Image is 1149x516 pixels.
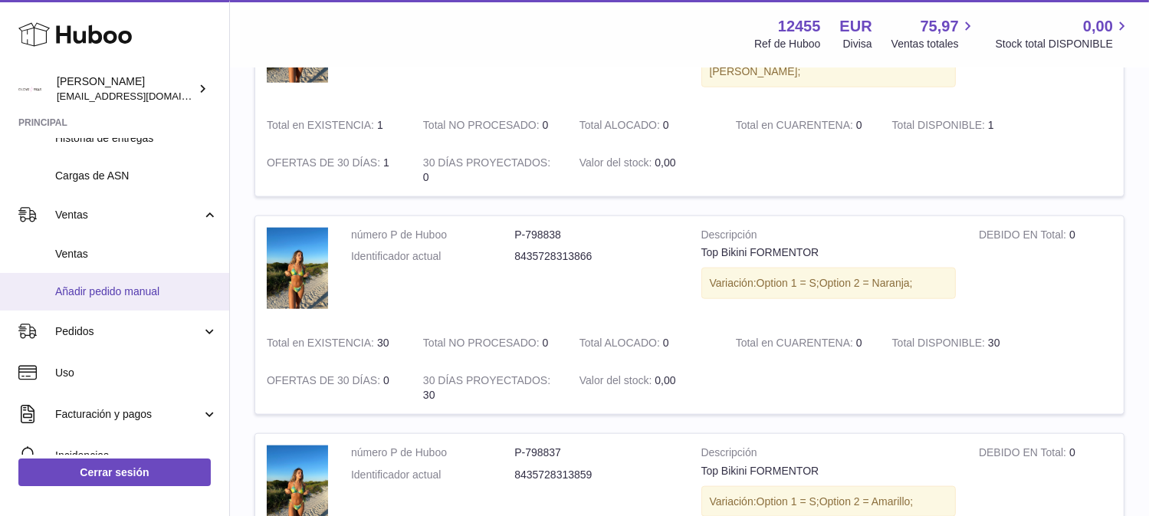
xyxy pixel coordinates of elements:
[655,374,675,386] span: 0,00
[423,337,543,353] strong: Total NO PROCESADO
[579,156,655,173] strong: Valor del stock
[351,249,514,264] dt: Identificador actual
[979,446,1069,462] strong: DEBIDO EN Total
[57,74,195,104] div: [PERSON_NAME]
[819,495,914,508] span: Option 2 = Amarillo;
[892,119,988,135] strong: Total DISPONIBLE
[57,90,225,102] span: [EMAIL_ADDRESS][DOMAIN_NAME]
[351,468,514,482] dt: Identificador actual
[18,77,41,100] img: pedidos@glowrias.com
[412,324,568,362] td: 0
[701,268,957,299] div: Variación:
[891,37,977,51] span: Ventas totales
[1083,16,1113,37] span: 0,00
[55,169,218,183] span: Cargas de ASN
[423,119,543,135] strong: Total NO PROCESADO
[55,284,218,299] span: Añadir pedido manual
[579,374,655,390] strong: Valor del stock
[255,144,412,196] td: 1
[55,366,218,380] span: Uso
[840,16,872,37] strong: EUR
[736,119,856,135] strong: Total en CUARENTENA
[967,216,1124,325] td: 0
[412,107,568,144] td: 0
[843,37,872,51] div: Divisa
[579,337,663,353] strong: Total ALOCADO
[267,228,328,310] img: product image
[996,37,1131,51] span: Stock total DISPONIBLE
[754,37,820,51] div: Ref de Huboo
[255,362,412,414] td: 0
[891,16,977,51] a: 75,97 Ventas totales
[267,374,383,390] strong: OFERTAS DE 30 DÍAS
[701,445,957,464] strong: Descripción
[881,107,1037,144] td: 1
[423,374,550,390] strong: 30 DÍAS PROYECTADOS
[267,119,377,135] strong: Total en EXISTENCIA
[757,495,819,508] span: Option 1 = S;
[18,458,211,486] a: Cerrar sesión
[701,245,957,260] div: Top Bikini FORMENTOR
[736,337,856,353] strong: Total en CUARENTENA
[514,228,678,242] dd: P-798838
[55,449,218,463] span: Incidencias
[856,337,862,349] span: 0
[701,228,957,246] strong: Descripción
[55,407,202,422] span: Facturación y pagos
[881,324,1037,362] td: 30
[979,228,1069,245] strong: DEBIDO EN Total
[921,16,959,37] span: 75,97
[412,362,568,414] td: 30
[351,228,514,242] dt: número P de Huboo
[267,156,383,173] strong: OFERTAS DE 30 DÍAS
[267,337,377,353] strong: Total en EXISTENCIA
[757,277,819,289] span: Option 1 = S;
[856,119,862,131] span: 0
[514,445,678,460] dd: P-798837
[568,324,724,362] td: 0
[423,156,550,173] strong: 30 DÍAS PROYECTADOS
[255,324,412,362] td: 30
[55,247,218,261] span: Ventas
[568,107,724,144] td: 0
[514,468,678,482] dd: 8435728313859
[55,208,202,222] span: Ventas
[996,16,1131,51] a: 0,00 Stock total DISPONIBLE
[255,107,412,144] td: 1
[351,445,514,460] dt: número P de Huboo
[701,464,957,478] div: Top Bikini FORMENTOR
[514,249,678,264] dd: 8435728313866
[412,144,568,196] td: 0
[892,337,988,353] strong: Total DISPONIBLE
[819,277,913,289] span: Option 2 = Naranja;
[55,324,202,339] span: Pedidos
[55,131,218,146] span: Historial de entregas
[655,156,675,169] span: 0,00
[579,119,663,135] strong: Total ALOCADO
[710,51,869,77] span: Option 2 = [PERSON_NAME];
[778,16,821,37] strong: 12455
